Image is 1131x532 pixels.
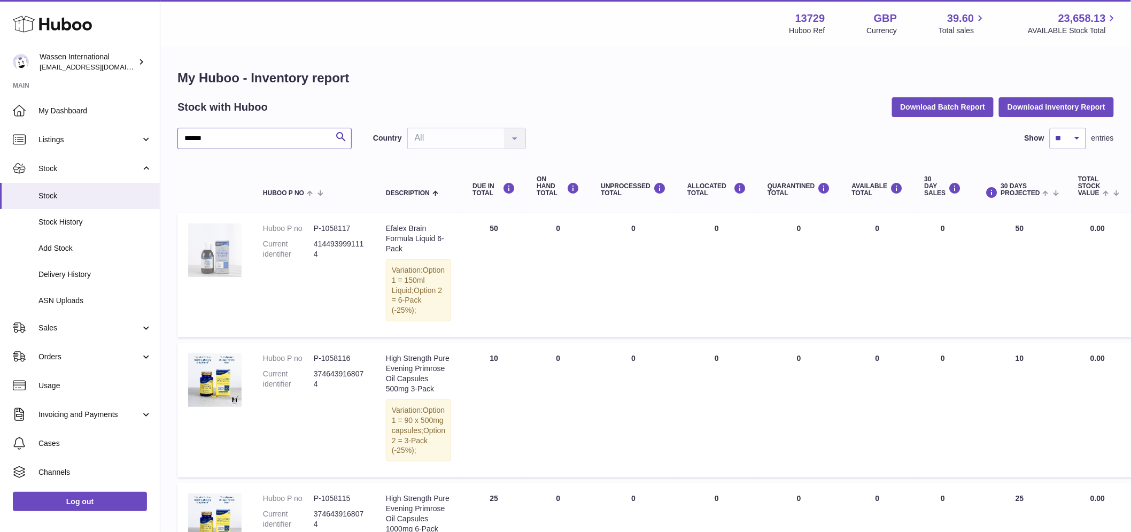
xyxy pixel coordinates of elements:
[768,182,831,197] div: QUARANTINED Total
[392,406,445,435] span: Option 1 = 90 x 500mg capsules;
[1058,11,1106,26] span: 23,658.13
[947,11,974,26] span: 39.60
[1025,133,1044,143] label: Show
[392,426,445,455] span: Option 2 = 3-Pack (-25%);
[1028,26,1118,36] span: AVAILABLE Stock Total
[386,190,430,197] span: Description
[38,217,152,227] span: Stock History
[177,100,268,114] h2: Stock with Huboo
[972,213,1068,337] td: 50
[38,296,152,306] span: ASN Uploads
[314,509,365,529] dd: 3746439168074
[867,26,897,36] div: Currency
[841,213,914,337] td: 0
[462,213,526,337] td: 50
[263,190,304,197] span: Huboo P no
[38,352,141,362] span: Orders
[1078,176,1101,197] span: Total stock value
[797,224,801,233] span: 0
[263,223,314,234] dt: Huboo P no
[314,369,365,389] dd: 3746439168074
[1091,133,1114,143] span: entries
[386,223,451,254] div: Efalex Brain Formula Liquid 6-Pack
[38,323,141,333] span: Sales
[972,343,1068,477] td: 10
[263,509,314,529] dt: Current identifier
[38,410,141,420] span: Invoicing and Payments
[590,213,677,337] td: 0
[677,343,757,477] td: 0
[999,97,1114,117] button: Download Inventory Report
[38,467,152,477] span: Channels
[314,494,365,504] dd: P-1058115
[1090,354,1105,363] span: 0.00
[789,26,825,36] div: Huboo Ref
[38,381,152,391] span: Usage
[314,353,365,364] dd: P-1058116
[1090,224,1105,233] span: 0.00
[263,353,314,364] dt: Huboo P no
[462,343,526,477] td: 10
[38,243,152,253] span: Add Stock
[38,269,152,280] span: Delivery History
[177,70,1114,87] h1: My Huboo - Inventory report
[925,176,962,197] div: 30 DAY SALES
[40,63,157,71] span: [EMAIL_ADDRESS][DOMAIN_NAME]
[526,343,590,477] td: 0
[40,52,136,72] div: Wassen International
[677,213,757,337] td: 0
[526,213,590,337] td: 0
[892,97,994,117] button: Download Batch Report
[392,286,442,315] span: Option 2 = 6-Pack (-25%);
[13,54,29,70] img: gemma.moses@wassen.com
[874,11,897,26] strong: GBP
[392,266,445,295] span: Option 1 = 150ml Liquid;
[263,494,314,504] dt: Huboo P no
[314,239,365,259] dd: 4144939991114
[263,239,314,259] dt: Current identifier
[601,182,666,197] div: UNPROCESSED Total
[263,369,314,389] dt: Current identifier
[314,223,365,234] dd: P-1058117
[38,438,152,449] span: Cases
[1001,183,1040,197] span: 30 DAYS PROJECTED
[590,343,677,477] td: 0
[939,26,986,36] span: Total sales
[13,492,147,511] a: Log out
[797,354,801,363] span: 0
[373,133,402,143] label: Country
[687,182,746,197] div: ALLOCATED Total
[38,135,141,145] span: Listings
[38,164,141,174] span: Stock
[386,259,451,321] div: Variation:
[914,343,972,477] td: 0
[38,106,152,116] span: My Dashboard
[537,176,579,197] div: ON HAND Total
[188,353,242,407] img: product image
[795,11,825,26] strong: 13729
[1090,494,1105,503] span: 0.00
[914,213,972,337] td: 0
[386,353,451,394] div: High Strength Pure Evening Primrose Oil Capsules 500mg 3-Pack
[38,191,152,201] span: Stock
[841,343,914,477] td: 0
[386,399,451,461] div: Variation:
[852,182,903,197] div: AVAILABLE Total
[472,182,515,197] div: DUE IN TOTAL
[1028,11,1118,36] a: 23,658.13 AVAILABLE Stock Total
[797,494,801,503] span: 0
[188,223,242,277] img: product image
[939,11,986,36] a: 39.60 Total sales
